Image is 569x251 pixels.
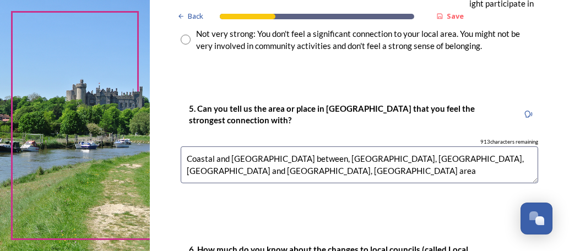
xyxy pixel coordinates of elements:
[447,11,464,21] strong: Save
[188,11,203,21] span: Back
[181,146,538,183] textarea: Coastal and [GEOGRAPHIC_DATA] between, [GEOGRAPHIC_DATA], [GEOGRAPHIC_DATA], [GEOGRAPHIC_DATA] an...
[189,103,476,125] strong: 5. Can you tell us the area or place in [GEOGRAPHIC_DATA] that you feel the strongest connection ...
[196,28,538,52] div: Not very strong: You don't feel a significant connection to your local area. You might not be ver...
[480,138,538,146] span: 913 characters remaining
[521,203,552,234] button: Open Chat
